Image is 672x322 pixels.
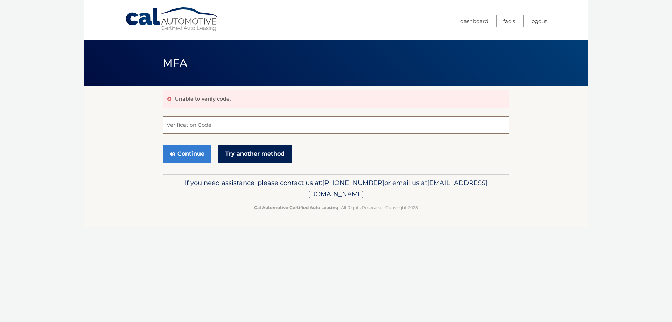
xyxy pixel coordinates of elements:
span: [PHONE_NUMBER] [322,179,384,187]
input: Verification Code [163,116,509,134]
span: MFA [163,56,187,69]
a: Cal Automotive [125,7,219,32]
a: Logout [530,15,547,27]
a: FAQ's [503,15,515,27]
p: Unable to verify code. [175,96,231,102]
a: Dashboard [460,15,488,27]
p: If you need assistance, please contact us at: or email us at [167,177,505,200]
p: - All Rights Reserved - Copyright 2025 [167,204,505,211]
button: Continue [163,145,211,163]
span: [EMAIL_ADDRESS][DOMAIN_NAME] [308,179,488,198]
strong: Cal Automotive Certified Auto Leasing [254,205,338,210]
a: Try another method [218,145,292,163]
